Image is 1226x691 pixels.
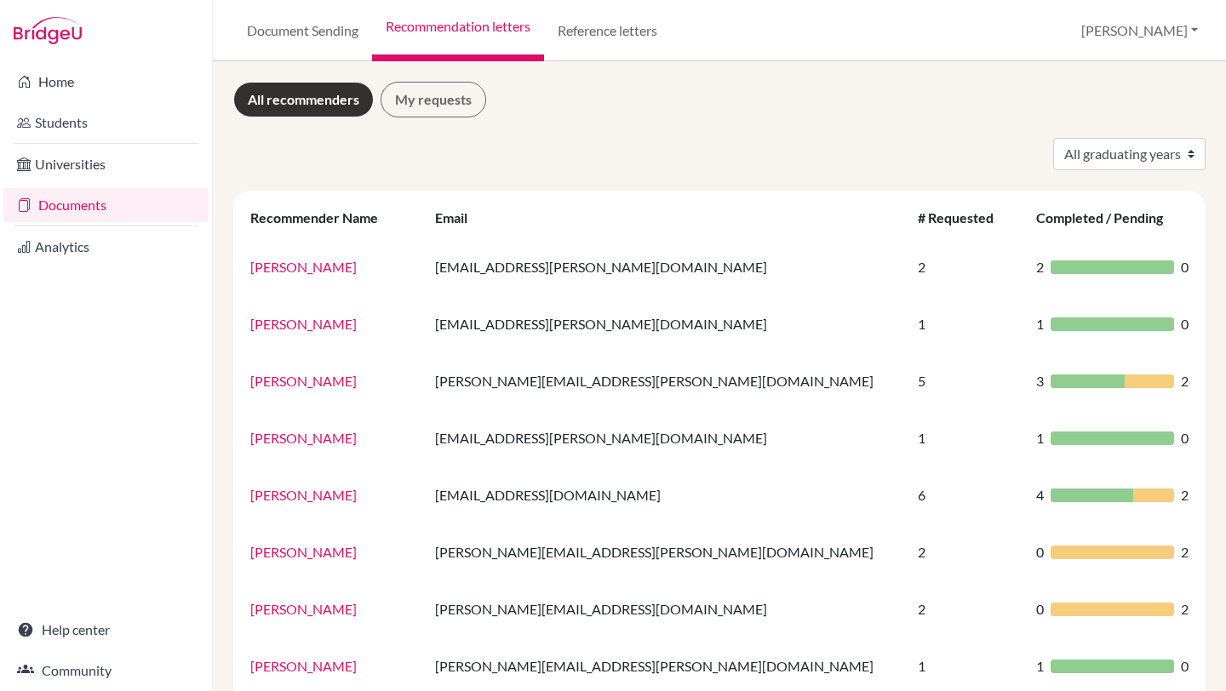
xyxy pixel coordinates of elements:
td: [EMAIL_ADDRESS][PERSON_NAME][DOMAIN_NAME] [425,238,907,295]
a: [PERSON_NAME] [250,658,357,674]
td: 1 [908,295,1027,352]
a: [PERSON_NAME] [250,430,357,446]
td: [EMAIL_ADDRESS][DOMAIN_NAME] [425,466,907,523]
button: [PERSON_NAME] [1074,14,1206,47]
a: [PERSON_NAME] [250,544,357,560]
span: 2 [1181,371,1189,391]
a: Analytics [3,230,209,264]
div: # Requested [918,209,1011,226]
span: 2 [1181,599,1189,620]
td: [PERSON_NAME][EMAIL_ADDRESS][DOMAIN_NAME] [425,580,907,637]
a: Home [3,65,209,99]
span: 0 [1181,314,1189,334]
a: All recommenders [233,82,374,117]
span: 3 [1036,371,1044,391]
a: Help center [3,613,209,647]
td: [EMAIL_ADDRESS][PERSON_NAME][DOMAIN_NAME] [425,409,907,466]
span: 0 [1181,428,1189,448]
span: 4 [1036,485,1044,505]
div: Completed / Pending [1036,209,1180,226]
td: 5 [908,352,1027,409]
img: Bridge-U [14,17,82,44]
div: Email [435,209,484,226]
div: Recommender Name [250,209,395,226]
a: Universities [3,147,209,181]
a: Community [3,654,209,688]
a: [PERSON_NAME] [250,487,357,503]
span: 1 [1036,314,1044,334]
span: 2 [1181,542,1189,563]
span: 0 [1181,257,1189,277]
td: 2 [908,523,1027,580]
span: 2 [1181,485,1189,505]
td: 1 [908,409,1027,466]
a: [PERSON_NAME] [250,316,357,332]
span: 1 [1036,656,1044,677]
td: [EMAIL_ADDRESS][PERSON_NAME][DOMAIN_NAME] [425,295,907,352]
td: 6 [908,466,1027,523]
td: 2 [908,580,1027,637]
a: Documents [3,188,209,222]
td: [PERSON_NAME][EMAIL_ADDRESS][PERSON_NAME][DOMAIN_NAME] [425,352,907,409]
span: 1 [1036,428,1044,448]
span: 2 [1036,257,1044,277]
a: [PERSON_NAME] [250,601,357,617]
td: 2 [908,238,1027,295]
span: 0 [1181,656,1189,677]
a: [PERSON_NAME] [250,373,357,389]
a: Students [3,106,209,140]
span: 0 [1036,599,1044,620]
a: My requests [381,82,486,117]
span: 0 [1036,542,1044,563]
a: [PERSON_NAME] [250,259,357,275]
td: [PERSON_NAME][EMAIL_ADDRESS][PERSON_NAME][DOMAIN_NAME] [425,523,907,580]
